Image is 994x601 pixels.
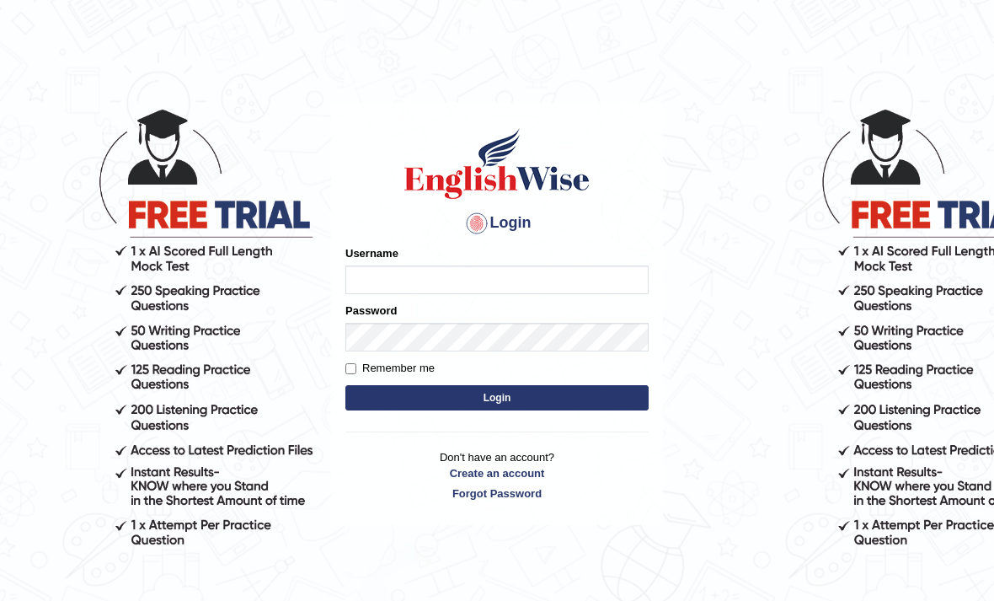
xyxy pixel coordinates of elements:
a: Create an account [345,465,649,481]
button: Login [345,385,649,411]
label: Username [345,245,398,261]
a: Forgot Password [345,486,649,502]
p: Don't have an account? [345,449,649,502]
input: Remember me [345,363,356,374]
img: Logo of English Wise sign in for intelligent practice with AI [401,126,593,201]
h4: Login [345,210,649,237]
label: Remember me [345,360,435,377]
label: Password [345,303,397,319]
